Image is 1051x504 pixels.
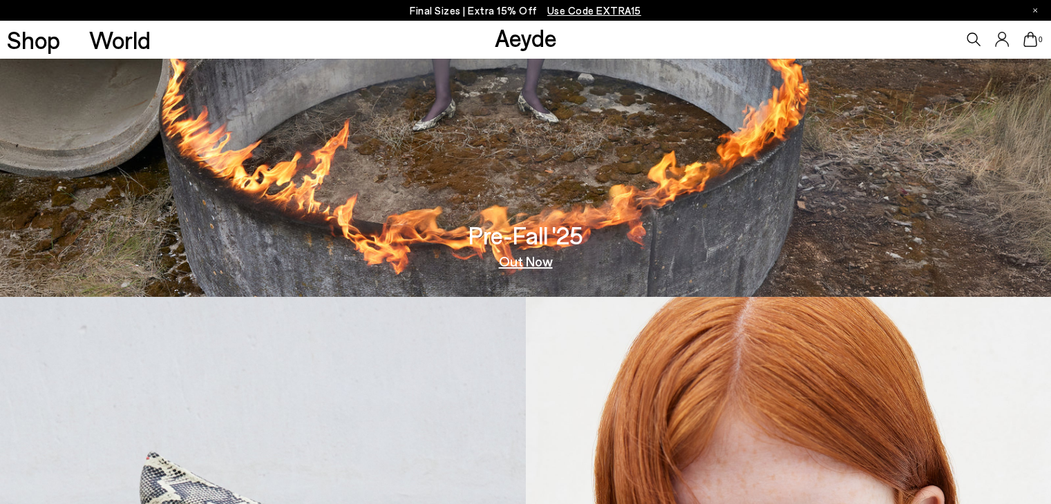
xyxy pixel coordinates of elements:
p: Final Sizes | Extra 15% Off [410,2,641,19]
a: Shop [7,28,60,52]
a: World [89,28,151,52]
a: 0 [1023,32,1037,47]
span: Navigate to /collections/ss25-final-sizes [547,4,641,17]
span: 0 [1037,36,1044,43]
a: Out Now [499,254,553,268]
a: Aeyde [495,23,557,52]
h3: Pre-Fall '25 [468,223,583,247]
